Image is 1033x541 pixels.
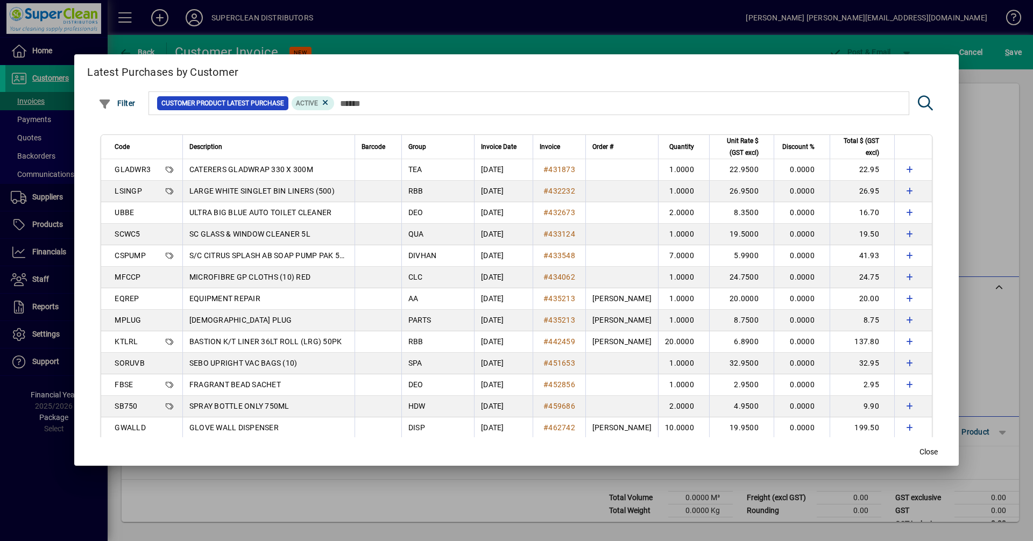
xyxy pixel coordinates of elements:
[658,245,709,267] td: 7.0000
[709,181,774,202] td: 26.9500
[658,331,709,353] td: 20.0000
[189,337,342,346] span: BASTION K/T LINER 36LT ROLL (LRG) 50PK
[408,208,423,217] span: DEO
[592,141,613,153] span: Order #
[189,273,310,281] span: MICROFIBRE GP CLOTHS (10) RED
[774,267,830,288] td: 0.0000
[585,310,658,331] td: [PERSON_NAME]
[658,310,709,331] td: 1.0000
[540,163,579,175] a: #431873
[543,359,548,367] span: #
[408,337,423,346] span: RBB
[540,379,579,390] a: #452856
[709,353,774,374] td: 32.9500
[408,316,431,324] span: PARTS
[830,310,894,331] td: 8.75
[540,336,579,347] a: #442459
[481,141,526,153] div: Invoice Date
[543,251,548,260] span: #
[408,380,423,389] span: DEO
[540,228,579,240] a: #433124
[709,374,774,396] td: 2.9500
[709,417,774,439] td: 19.9500
[658,202,709,224] td: 2.0000
[408,402,426,410] span: HDW
[474,224,533,245] td: [DATE]
[548,337,575,346] span: 442459
[474,374,533,396] td: [DATE]
[830,181,894,202] td: 26.95
[774,353,830,374] td: 0.0000
[830,202,894,224] td: 16.70
[658,224,709,245] td: 1.0000
[474,396,533,417] td: [DATE]
[189,187,335,195] span: LARGE WHITE SINGLET BIN LINERS (500)
[540,422,579,433] a: #462742
[408,423,425,432] span: DISP
[115,337,138,346] span: KTLRL
[540,250,579,261] a: #433548
[474,202,533,224] td: [DATE]
[709,267,774,288] td: 24.7500
[782,141,815,153] span: Discount %
[115,380,133,389] span: FBSE
[830,353,894,374] td: 32.95
[658,417,709,439] td: 10.0000
[585,417,658,439] td: [PERSON_NAME]
[830,374,894,396] td: 2.95
[408,251,437,260] span: DIVHAN
[658,267,709,288] td: 1.0000
[774,288,830,310] td: 0.0000
[837,135,879,159] span: Total $ (GST excl)
[658,374,709,396] td: 1.0000
[716,135,768,159] div: Unit Rate $ (GST excl)
[665,141,704,153] div: Quantity
[543,316,548,324] span: #
[115,141,130,153] span: Code
[548,402,575,410] span: 459686
[837,135,889,159] div: Total $ (GST excl)
[474,353,533,374] td: [DATE]
[830,159,894,181] td: 22.95
[709,224,774,245] td: 19.5000
[189,402,289,410] span: SPRAY BOTTLE ONLY 750ML
[540,271,579,283] a: #434062
[543,423,548,432] span: #
[543,208,548,217] span: #
[774,310,830,331] td: 0.0000
[774,159,830,181] td: 0.0000
[830,417,894,439] td: 199.50
[919,446,938,458] span: Close
[96,94,138,113] button: Filter
[774,181,830,202] td: 0.0000
[540,400,579,412] a: #459686
[540,141,579,153] div: Invoice
[115,423,146,432] span: GWALLD
[543,187,548,195] span: #
[548,380,575,389] span: 452856
[408,141,426,153] span: Group
[115,251,146,260] span: CSPUMP
[474,267,533,288] td: [DATE]
[189,316,292,324] span: [DEMOGRAPHIC_DATA] PLUG
[709,245,774,267] td: 5.9900
[474,331,533,353] td: [DATE]
[540,357,579,369] a: #451653
[830,267,894,288] td: 24.75
[709,310,774,331] td: 8.7500
[115,141,176,153] div: Code
[115,230,140,238] span: SCWC5
[362,141,385,153] span: Barcode
[115,402,137,410] span: SB750
[781,141,824,153] div: Discount %
[189,165,313,174] span: CATERERS GLADWRAP 330 X 300M
[543,294,548,303] span: #
[830,224,894,245] td: 19.50
[292,96,335,110] mat-chip: Product Activation Status: Active
[189,359,298,367] span: SEBO UPRIGHT VAC BAGS (10)
[115,359,145,367] span: SORUVB
[296,99,318,107] span: Active
[115,187,142,195] span: LSINGP
[709,331,774,353] td: 6.8900
[189,141,222,153] span: Description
